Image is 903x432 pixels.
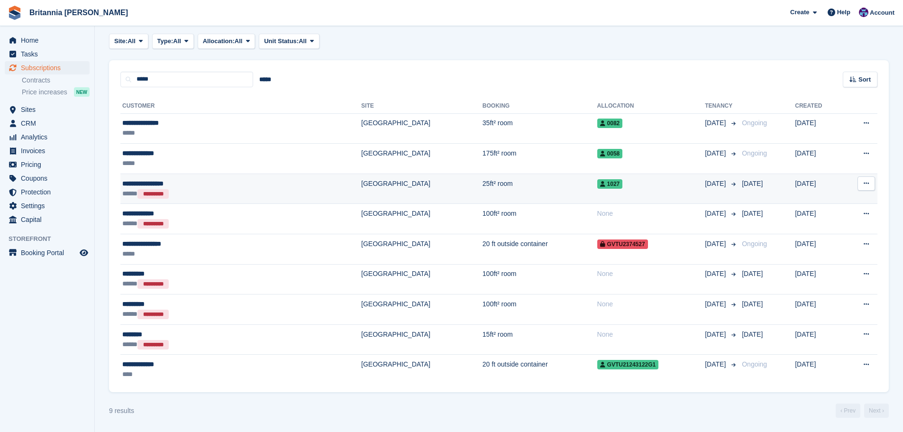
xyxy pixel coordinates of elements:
td: 35ft² room [483,113,597,144]
span: Pricing [21,158,78,171]
span: Sort [858,75,871,84]
td: [GEOGRAPHIC_DATA] [361,294,483,325]
img: stora-icon-8386f47178a22dfd0bd8f6a31ec36ba5ce8667c1dd55bd0f319d3a0aa187defe.svg [8,6,22,20]
span: [DATE] [742,210,763,217]
span: [DATE] [705,330,728,340]
span: Invoices [21,144,78,157]
span: Home [21,34,78,47]
a: menu [5,158,90,171]
th: Customer [120,99,361,114]
span: [DATE] [705,179,728,189]
span: [DATE] [742,180,763,187]
td: [GEOGRAPHIC_DATA] [361,234,483,265]
a: menu [5,144,90,157]
span: All [173,37,181,46]
span: [DATE] [705,209,728,219]
th: Site [361,99,483,114]
button: Unit Status: All [259,34,319,49]
td: [DATE] [795,264,842,294]
td: [GEOGRAPHIC_DATA] [361,113,483,144]
span: Site: [114,37,128,46]
a: menu [5,103,90,116]
button: Allocation: All [198,34,255,49]
td: 100ft² room [483,204,597,234]
span: Settings [21,199,78,212]
span: Help [837,8,850,17]
span: 0058 [597,149,623,158]
td: [DATE] [795,144,842,174]
td: [DATE] [795,294,842,325]
span: 1027 [597,179,623,189]
td: 100ft² room [483,264,597,294]
span: Account [870,8,894,18]
span: Coupons [21,172,78,185]
span: Capital [21,213,78,226]
span: [DATE] [705,359,728,369]
td: [GEOGRAPHIC_DATA] [361,204,483,234]
span: Analytics [21,130,78,144]
a: menu [5,199,90,212]
td: [DATE] [795,324,842,355]
td: [GEOGRAPHIC_DATA] [361,355,483,385]
span: [DATE] [705,299,728,309]
td: [DATE] [795,234,842,265]
div: None [597,269,705,279]
a: menu [5,34,90,47]
div: NEW [74,87,90,97]
a: menu [5,172,90,185]
button: Type: All [152,34,194,49]
a: Contracts [22,76,90,85]
span: [DATE] [705,118,728,128]
td: [GEOGRAPHIC_DATA] [361,324,483,355]
a: menu [5,185,90,199]
a: menu [5,47,90,61]
nav: Page [834,404,891,418]
span: [DATE] [705,148,728,158]
a: menu [5,130,90,144]
span: All [235,37,243,46]
th: Allocation [597,99,705,114]
td: [DATE] [795,113,842,144]
span: Ongoing [742,240,767,248]
a: menu [5,61,90,74]
div: None [597,299,705,309]
div: 9 results [109,406,134,416]
a: Previous [836,404,860,418]
span: Protection [21,185,78,199]
th: Tenancy [705,99,738,114]
td: [GEOGRAPHIC_DATA] [361,174,483,204]
th: Booking [483,99,597,114]
td: 25ft² room [483,174,597,204]
span: Price increases [22,88,67,97]
a: Britannia [PERSON_NAME] [26,5,132,20]
span: Allocation: [203,37,235,46]
a: Preview store [78,247,90,258]
th: Created [795,99,842,114]
td: [DATE] [795,204,842,234]
a: Next [864,404,889,418]
span: Tasks [21,47,78,61]
td: [GEOGRAPHIC_DATA] [361,264,483,294]
span: Storefront [9,234,94,244]
span: Ongoing [742,360,767,368]
span: Ongoing [742,149,767,157]
td: [DATE] [795,355,842,385]
td: 20 ft outside container [483,234,597,265]
span: Ongoing [742,119,767,127]
td: [GEOGRAPHIC_DATA] [361,144,483,174]
span: GVTU2374527 [597,239,648,249]
img: Becca Clark [859,8,868,17]
td: 20 ft outside container [483,355,597,385]
td: 100ft² room [483,294,597,325]
span: Subscriptions [21,61,78,74]
span: [DATE] [742,270,763,277]
span: All [128,37,136,46]
span: [DATE] [705,269,728,279]
div: None [597,209,705,219]
a: menu [5,246,90,259]
span: GVTU21243122G1 [597,360,659,369]
span: 0082 [597,119,623,128]
span: All [299,37,307,46]
td: 15ft² room [483,324,597,355]
span: CRM [21,117,78,130]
